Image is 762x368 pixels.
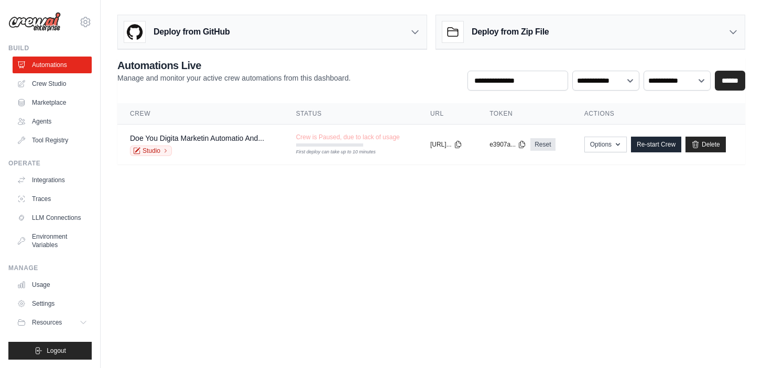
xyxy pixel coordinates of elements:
[124,21,145,42] img: GitHub Logo
[13,209,92,226] a: LLM Connections
[13,172,92,188] a: Integrations
[710,318,762,368] iframe: Chat Widget
[8,159,92,168] div: Operate
[8,342,92,360] button: Logout
[489,140,526,149] button: e3907a...
[13,191,92,207] a: Traces
[418,103,477,125] th: URL
[117,103,284,125] th: Crew
[530,138,555,151] a: Reset
[296,133,400,141] span: Crew is Paused, due to lack of usage
[154,26,230,38] h3: Deploy from GitHub
[117,58,351,73] h2: Automations Live
[284,103,418,125] th: Status
[13,314,92,331] button: Resources
[296,149,363,156] div: First deploy can take up to 10 minutes
[130,134,264,142] a: Doe You Digita Marketin Automatio And...
[477,103,572,125] th: Token
[13,94,92,111] a: Marketplace
[13,295,92,312] a: Settings
[584,137,627,152] button: Options
[130,146,172,156] a: Studio
[8,44,92,52] div: Build
[631,137,681,152] a: Re-start Crew
[13,57,92,73] a: Automations
[572,103,745,125] th: Actions
[472,26,549,38] h3: Deploy from Zip File
[13,276,92,293] a: Usage
[13,113,92,130] a: Agents
[117,73,351,83] p: Manage and monitor your active crew automations from this dashboard.
[32,318,62,327] span: Resources
[8,264,92,272] div: Manage
[13,132,92,149] a: Tool Registry
[13,228,92,253] a: Environment Variables
[47,347,66,355] span: Logout
[685,137,726,152] a: Delete
[13,75,92,92] a: Crew Studio
[8,12,61,32] img: Logo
